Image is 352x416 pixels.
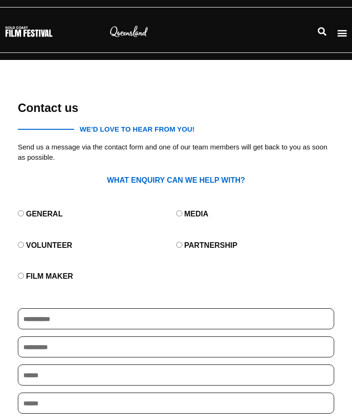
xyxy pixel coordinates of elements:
[184,241,238,249] label: Partnership
[80,126,195,133] span: WE’D LOVE TO HEAR FROM YOU!
[18,102,334,114] h1: Contact us
[184,210,209,218] label: Media
[26,272,73,280] label: Film Maker
[26,241,72,249] label: Volunteer
[26,210,62,218] label: General
[18,176,334,185] h4: What enquiry can we help with?
[314,24,330,39] div: Search
[334,25,350,40] div: Menu Toggle
[18,142,334,163] p: Send us a message via the contact form and one of our team members will get back to you as soon a...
